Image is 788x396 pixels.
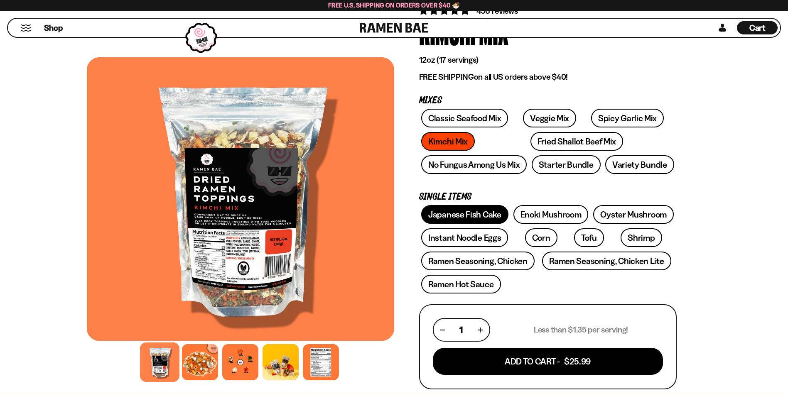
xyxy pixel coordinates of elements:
[542,252,671,270] a: Ramen Seasoning, Chicken Lite
[419,72,677,82] p: on all US orders above $40!
[421,205,508,224] a: Japanese Fish Cake
[621,228,662,247] a: Shrimp
[513,205,589,224] a: Enoki Mushroom
[574,228,604,247] a: Tofu
[44,21,63,34] a: Shop
[419,97,677,105] p: Mixes
[737,19,778,37] div: Cart
[591,109,664,127] a: Spicy Garlic Mix
[534,325,628,335] p: Less than $1.35 per serving!
[530,132,623,151] a: Fried Shallot Beef Mix
[749,23,766,33] span: Cart
[525,228,557,247] a: Corn
[523,109,576,127] a: Veggie Mix
[328,1,460,9] span: Free U.S. Shipping on Orders over $40 🍜
[20,24,32,32] button: Mobile Menu Trigger
[421,109,508,127] a: Classic Seafood Mix
[479,17,508,48] div: Mix
[593,205,674,224] a: Oyster Mushroom
[419,193,677,201] p: Single Items
[421,252,535,270] a: Ramen Seasoning, Chicken
[419,17,476,48] div: Kimchi
[433,348,663,375] button: Add To Cart - $25.99
[421,155,527,174] a: No Fungus Among Us Mix
[605,155,674,174] a: Variety Bundle
[459,325,463,335] span: 1
[421,275,501,293] a: Ramen Hot Sauce
[532,155,601,174] a: Starter Bundle
[419,72,474,82] strong: FREE SHIPPING
[421,228,508,247] a: Instant Noodle Eggs
[44,22,63,34] span: Shop
[419,55,677,65] p: 12oz (17 servings)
